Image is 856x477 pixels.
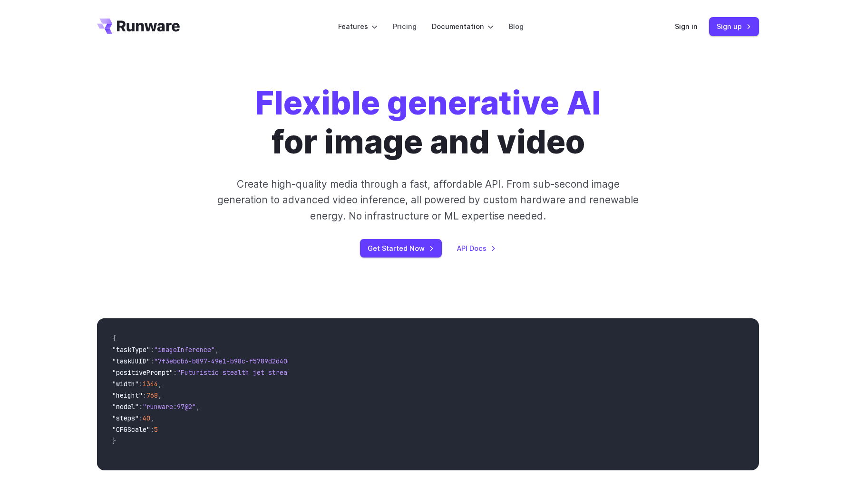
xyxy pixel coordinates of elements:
span: : [139,380,143,388]
span: 5 [154,425,158,434]
a: Sign up [709,17,759,36]
span: "CFGScale" [112,425,150,434]
span: "steps" [112,414,139,422]
p: Create high-quality media through a fast, affordable API. From sub-second image generation to adv... [216,176,640,224]
span: : [150,345,154,354]
a: Blog [509,21,524,32]
span: "Futuristic stealth jet streaking through a neon-lit cityscape with glowing purple exhaust" [177,368,523,377]
h1: for image and video [255,84,601,161]
span: "taskType" [112,345,150,354]
label: Documentation [432,21,494,32]
a: Get Started Now [360,239,442,258]
span: , [196,402,200,411]
span: { [112,334,116,343]
span: 40 [143,414,150,422]
span: 1344 [143,380,158,388]
span: : [150,425,154,434]
a: API Docs [457,243,496,254]
span: : [150,357,154,365]
a: Pricing [393,21,417,32]
span: : [139,402,143,411]
a: Go to / [97,19,180,34]
span: , [150,414,154,422]
a: Sign in [675,21,698,32]
label: Features [338,21,378,32]
strong: Flexible generative AI [255,83,601,122]
span: "runware:97@2" [143,402,196,411]
span: } [112,437,116,445]
span: "7f3ebcb6-b897-49e1-b98c-f5789d2d40d7" [154,357,299,365]
span: : [173,368,177,377]
span: "taskUUID" [112,357,150,365]
span: , [158,391,162,400]
span: 768 [146,391,158,400]
span: "imageInference" [154,345,215,354]
span: "model" [112,402,139,411]
span: , [158,380,162,388]
span: : [139,414,143,422]
span: : [143,391,146,400]
span: , [215,345,219,354]
span: "height" [112,391,143,400]
span: "width" [112,380,139,388]
span: "positivePrompt" [112,368,173,377]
